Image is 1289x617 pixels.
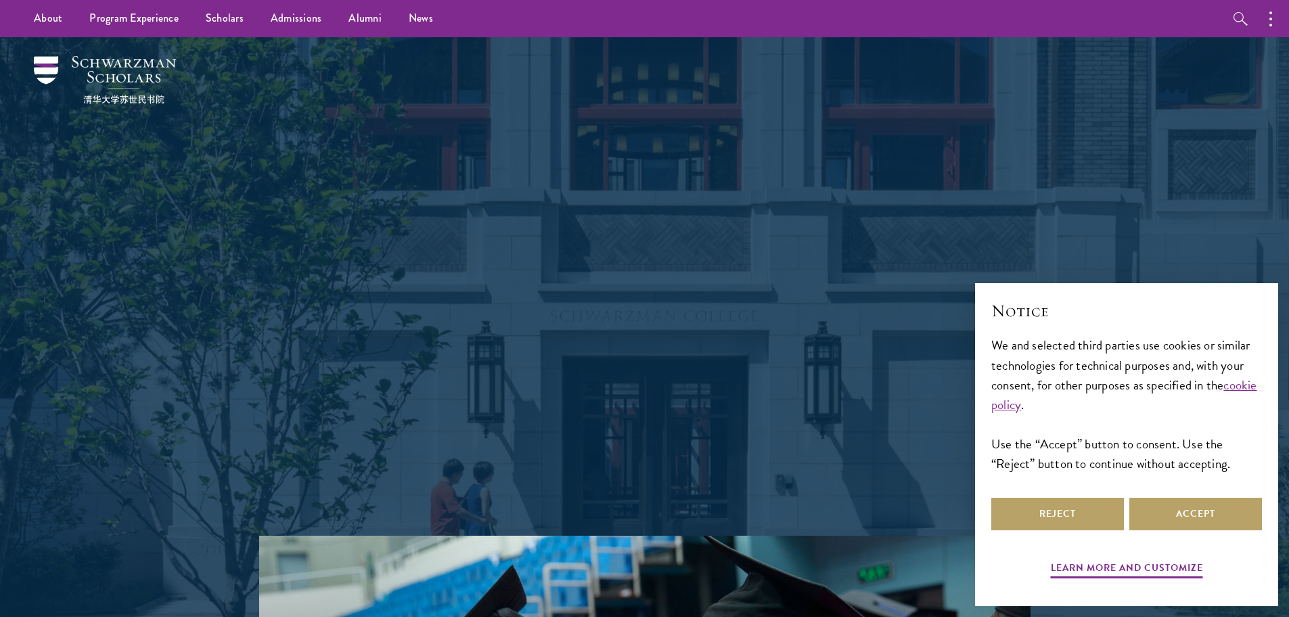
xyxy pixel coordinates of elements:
img: Schwarzman Scholars [34,56,176,104]
div: We and selected third parties use cookies or similar technologies for technical purposes and, wit... [991,335,1262,473]
button: Accept [1129,498,1262,530]
button: Reject [991,498,1124,530]
button: Learn more and customize [1051,559,1203,580]
a: cookie policy [991,375,1257,414]
h2: Notice [991,299,1262,322]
